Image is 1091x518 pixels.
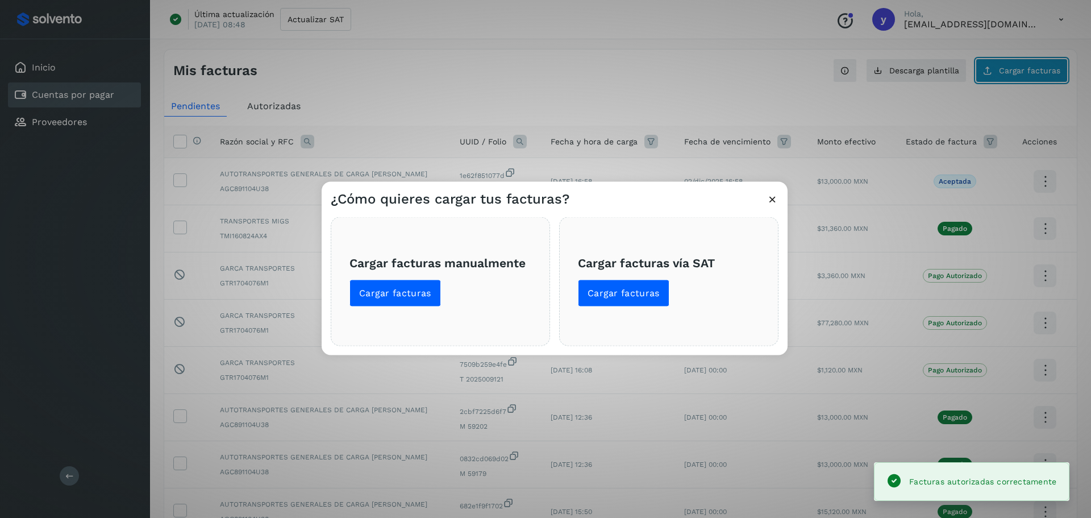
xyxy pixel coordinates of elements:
[578,256,760,270] h3: Cargar facturas vía SAT
[909,477,1056,486] span: Facturas autorizadas correctamente
[578,279,669,306] button: Cargar facturas
[588,287,660,299] span: Cargar facturas
[359,287,431,299] span: Cargar facturas
[349,279,441,306] button: Cargar facturas
[331,190,569,207] h3: ¿Cómo quieres cargar tus facturas?
[349,256,531,270] h3: Cargar facturas manualmente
